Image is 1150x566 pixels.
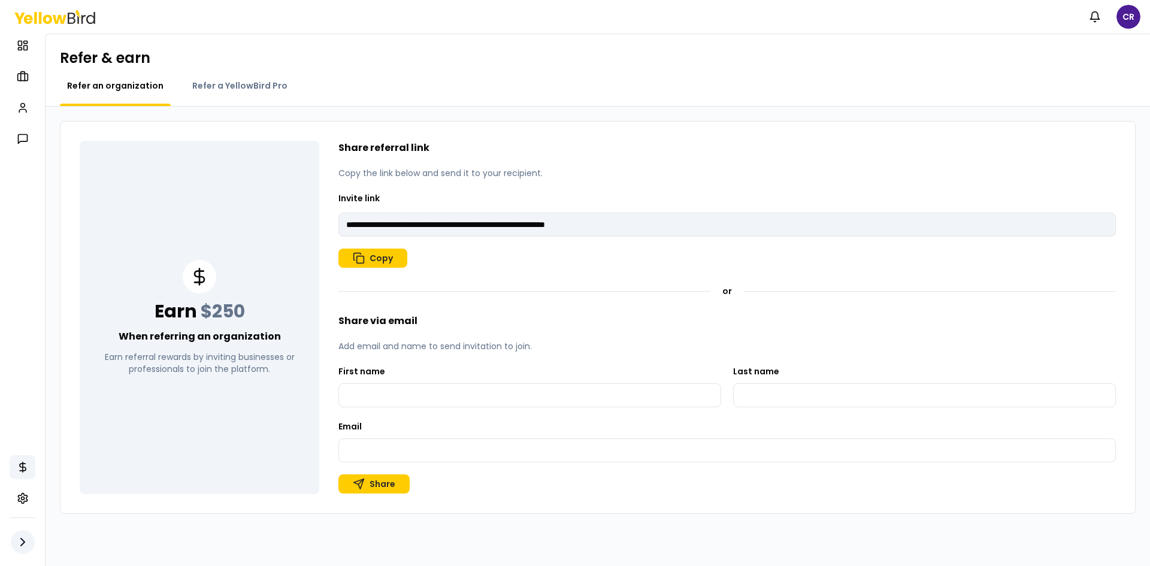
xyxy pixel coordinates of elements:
button: Copy [338,249,407,268]
p: Earn referral rewards by inviting businesses or professionals to join the platform. [94,351,305,375]
h2: Earn [155,301,245,322]
label: Last name [733,365,779,377]
a: Refer a YellowBird Pro [185,80,295,92]
a: Refer an organization [60,80,171,92]
span: $250 [201,298,245,324]
span: Refer an organization [67,80,164,92]
label: Email [338,420,362,432]
span: or [722,285,732,297]
h2: Share via email [338,314,1116,328]
p: Add email and name to send invitation to join. [338,340,1116,352]
h2: Share referral link [338,141,1116,155]
label: Invite link [338,192,380,204]
p: When referring an organization [119,329,281,344]
button: Share [338,474,410,494]
span: CR [1116,5,1140,29]
label: First name [338,365,385,377]
h1: Refer & earn [60,49,1136,68]
p: Copy the link below and send it to your recipient. [338,167,1116,179]
span: Refer a YellowBird Pro [192,80,287,92]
